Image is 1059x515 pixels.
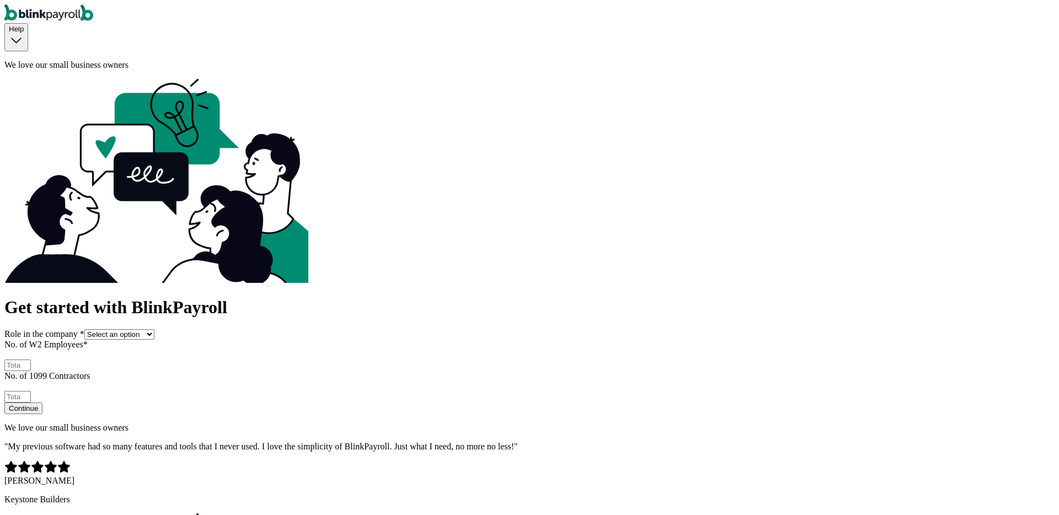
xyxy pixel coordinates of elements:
button: Continue [4,403,42,414]
button: Help [4,23,28,51]
nav: Global [4,4,1055,23]
div: No. of W2 Employees [4,340,1055,350]
iframe: Chat Widget [870,396,1059,515]
p: "My previous software had so many features and tools that I never used. I love the simplicity of ... [4,442,1055,452]
input: [object Object] [4,360,31,371]
div: No. of 1099 Contractors [4,371,1055,381]
h1: Get started with BlinkPayroll [4,297,1055,318]
input: [object Object] [4,391,31,403]
p: Keystone Builders [4,495,1055,505]
span: [PERSON_NAME] [4,476,74,485]
p: We love our small business owners [4,60,1055,70]
div: Continue [9,404,38,412]
span: Help [9,25,24,33]
label: Role in the company [4,329,84,339]
p: We love our small business owners [4,423,1055,433]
